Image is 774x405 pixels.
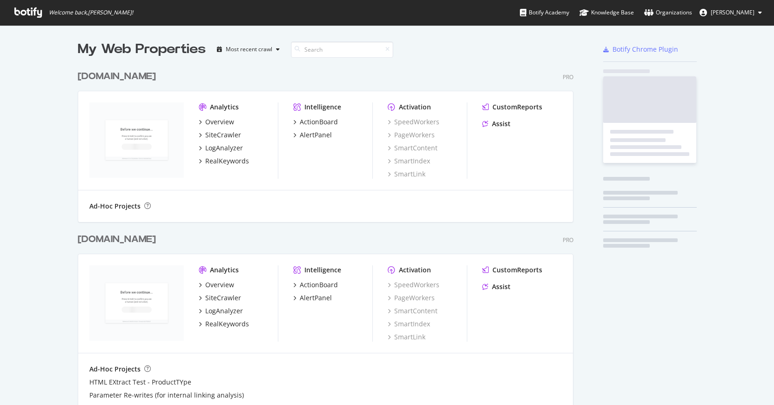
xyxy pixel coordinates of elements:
a: SmartContent [388,143,437,153]
a: [DOMAIN_NAME] [78,233,160,246]
div: [DOMAIN_NAME] [78,70,156,83]
a: Overview [199,117,234,127]
a: AlertPanel [293,130,332,140]
div: Analytics [210,265,239,275]
div: Most recent crawl [226,47,272,52]
div: CustomReports [492,265,542,275]
a: PageWorkers [388,130,435,140]
img: www.ralphlauren.co.uk [89,265,184,341]
a: SmartIndex [388,319,430,329]
a: CustomReports [482,265,542,275]
div: Activation [399,102,431,112]
button: Most recent crawl [213,42,283,57]
button: [PERSON_NAME] [692,5,769,20]
a: SmartLink [388,332,425,342]
div: RealKeywords [205,319,249,329]
div: Overview [205,117,234,127]
a: LogAnalyzer [199,306,243,316]
div: SiteCrawler [205,293,241,303]
div: Ad-Hoc Projects [89,364,141,374]
div: SiteCrawler [205,130,241,140]
a: CustomReports [482,102,542,112]
a: RealKeywords [199,156,249,166]
a: LogAnalyzer [199,143,243,153]
a: SmartIndex [388,156,430,166]
div: Intelligence [304,102,341,112]
div: My Web Properties [78,40,206,59]
div: Knowledge Base [579,8,634,17]
span: Welcome back, [PERSON_NAME] ! [49,9,133,16]
div: Pro [563,73,573,81]
div: ActionBoard [300,280,338,290]
a: AlertPanel [293,293,332,303]
div: LogAnalyzer [205,143,243,153]
div: Intelligence [304,265,341,275]
a: Assist [482,119,511,128]
span: Sarah Madden [711,8,754,16]
div: Analytics [210,102,239,112]
div: CustomReports [492,102,542,112]
div: Activation [399,265,431,275]
a: HTML EXtract Test - ProductTYpe [89,378,191,387]
div: Assist [492,282,511,291]
a: Overview [199,280,234,290]
div: RealKeywords [205,156,249,166]
a: SpeedWorkers [388,117,439,127]
div: ActionBoard [300,117,338,127]
a: SpeedWorkers [388,280,439,290]
a: SiteCrawler [199,130,241,140]
div: LogAnalyzer [205,306,243,316]
a: Botify Chrome Plugin [603,45,678,54]
img: www.ralphlauren.de [89,102,184,178]
a: SmartContent [388,306,437,316]
div: AlertPanel [300,130,332,140]
a: PageWorkers [388,293,435,303]
div: Overview [205,280,234,290]
div: [DOMAIN_NAME] [78,233,156,246]
div: Botify Academy [520,8,569,17]
a: ActionBoard [293,280,338,290]
a: SiteCrawler [199,293,241,303]
a: SmartLink [388,169,425,179]
input: Search [291,41,393,58]
a: [DOMAIN_NAME] [78,70,160,83]
div: AlertPanel [300,293,332,303]
div: Organizations [644,8,692,17]
div: Pro [563,236,573,244]
div: Assist [492,119,511,128]
div: Ad-Hoc Projects [89,202,141,211]
a: RealKeywords [199,319,249,329]
a: Parameter Re-writes (for internal linking analysis) [89,391,244,400]
a: ActionBoard [293,117,338,127]
div: Botify Chrome Plugin [612,45,678,54]
a: Assist [482,282,511,291]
